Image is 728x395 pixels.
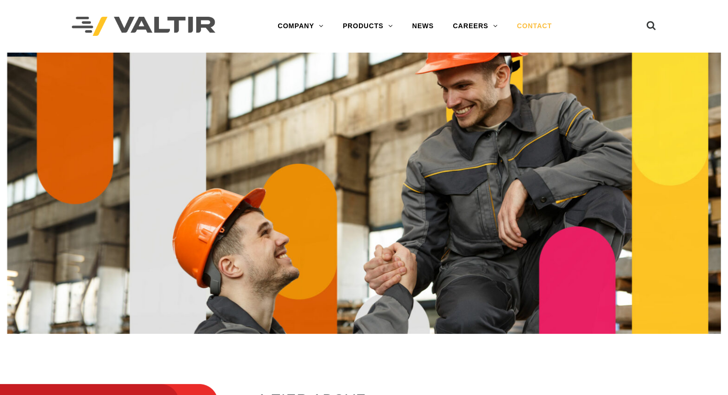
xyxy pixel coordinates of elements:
a: PRODUCTS [333,17,403,36]
img: Valtir [72,17,215,36]
img: Contact_1 [7,53,721,334]
a: COMPANY [268,17,333,36]
a: CAREERS [443,17,507,36]
a: CONTACT [507,17,561,36]
a: NEWS [403,17,443,36]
